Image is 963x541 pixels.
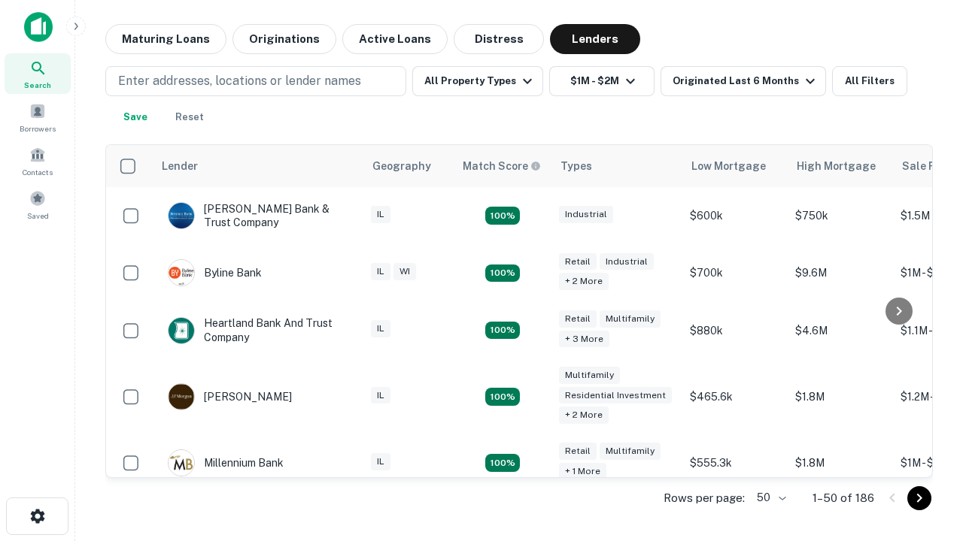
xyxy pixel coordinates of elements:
td: $9.6M [788,244,893,301]
button: Active Loans [342,24,448,54]
td: $880k [682,301,788,358]
div: Residential Investment [559,387,672,404]
span: Saved [27,210,49,222]
td: $1.8M [788,359,893,435]
div: Multifamily [600,310,661,328]
button: Save your search to get updates of matches that match your search criteria. [111,102,159,132]
td: $750k [788,187,893,244]
td: $555.3k [682,434,788,491]
a: Saved [5,184,71,225]
div: Retail [559,443,597,460]
td: $465.6k [682,359,788,435]
img: picture [169,203,194,228]
th: Capitalize uses an advanced AI algorithm to match your search with the best lender. The match sco... [454,145,551,187]
img: picture [169,384,194,410]
button: Maturing Loans [105,24,226,54]
button: Enter addresses, locations or lender names [105,66,406,96]
img: picture [169,450,194,476]
button: Reset [166,102,214,132]
div: Matching Properties: 20, hasApolloMatch: undefined [485,264,520,283]
td: $700k [682,244,788,301]
img: picture [169,260,194,286]
div: Originated Last 6 Months [673,72,819,90]
div: Low Mortgage [691,157,766,175]
th: Types [551,145,682,187]
button: Distress [454,24,544,54]
th: Low Mortgage [682,145,788,187]
div: Retail [559,253,597,270]
div: IL [371,263,390,280]
span: Search [24,79,51,91]
td: $1.8M [788,434,893,491]
div: Lender [162,157,198,175]
div: Matching Properties: 28, hasApolloMatch: undefined [485,207,520,225]
div: Matching Properties: 27, hasApolloMatch: undefined [485,388,520,406]
button: Originations [232,24,336,54]
div: Retail [559,310,597,328]
div: Geography [372,157,431,175]
p: Rows per page: [664,489,745,507]
div: Matching Properties: 16, hasApolloMatch: undefined [485,454,520,472]
button: Go to next page [907,486,931,510]
div: Capitalize uses an advanced AI algorithm to match your search with the best lender. The match sco... [463,158,541,174]
div: Multifamily [559,367,620,384]
a: Contacts [5,141,71,181]
div: Industrial [559,206,613,223]
div: Millennium Bank [168,449,284,476]
button: All Property Types [412,66,543,96]
div: + 2 more [559,273,609,290]
th: High Mortgage [788,145,893,187]
div: Byline Bank [168,259,262,286]
div: + 3 more [559,331,609,348]
a: Search [5,53,71,94]
div: [PERSON_NAME] [168,383,292,410]
div: WI [393,263,416,280]
div: IL [371,453,390,470]
div: Industrial [600,253,654,270]
td: $600k [682,187,788,244]
button: Originated Last 6 Months [661,66,826,96]
div: + 2 more [559,407,609,424]
img: capitalize-icon.png [24,12,53,42]
button: All Filters [832,66,907,96]
div: IL [371,206,390,223]
div: Matching Properties: 19, hasApolloMatch: undefined [485,322,520,340]
span: Borrowers [20,122,56,134]
button: $1M - $2M [549,66,655,96]
div: High Mortgage [797,157,876,175]
p: 1–50 of 186 [813,489,874,507]
h6: Match Score [463,158,538,174]
iframe: Chat Widget [888,373,963,445]
div: Heartland Bank And Trust Company [168,316,348,343]
div: 50 [751,487,788,509]
div: IL [371,320,390,337]
a: Borrowers [5,97,71,138]
div: + 1 more [559,463,606,480]
span: Contacts [23,166,53,178]
div: IL [371,387,390,404]
button: Lenders [550,24,640,54]
td: $4.6M [788,301,893,358]
div: Types [560,157,592,175]
th: Geography [363,145,454,187]
img: picture [169,318,194,343]
th: Lender [153,145,363,187]
div: [PERSON_NAME] Bank & Trust Company [168,202,348,229]
div: Multifamily [600,443,661,460]
p: Enter addresses, locations or lender names [118,72,361,90]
